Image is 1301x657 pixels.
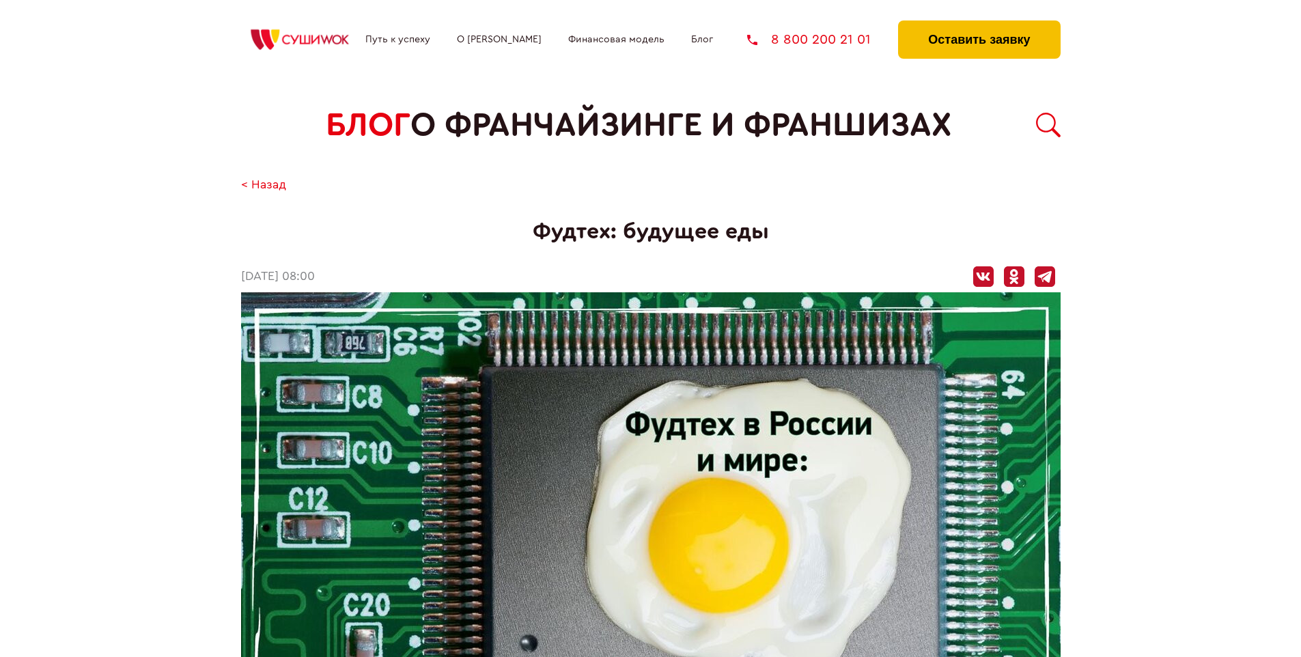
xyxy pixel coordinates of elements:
[457,34,542,45] a: О [PERSON_NAME]
[241,270,315,284] time: [DATE] 08:00
[691,34,713,45] a: Блог
[568,34,665,45] a: Финансовая модель
[365,34,430,45] a: Путь к успеху
[747,33,871,46] a: 8 800 200 21 01
[771,33,871,46] span: 8 800 200 21 01
[326,107,410,144] span: БЛОГ
[898,20,1060,59] button: Оставить заявку
[241,219,1061,244] h1: Фудтех: будущее еды
[241,178,286,193] a: < Назад
[410,107,951,144] span: о франчайзинге и франшизах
